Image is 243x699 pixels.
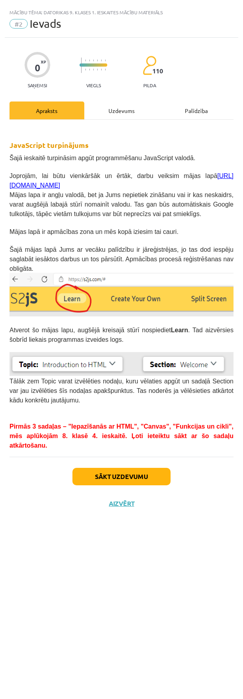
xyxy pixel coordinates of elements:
span: Tālāk zem Topic varat izvēlēties nodaļu, kuru vēlaties apgūt un sadaļā Section var jau izvēlēties... [9,378,234,404]
div: Palīdzība [159,101,234,119]
img: icon-short-line-57e1e144782c952c97e751825c79c345078a6d821885a25fce030b3d8c18986b.svg [101,59,102,61]
span: Atverot šo mājas lapu, augšējā kreisajā stūrī nospiediet . Tad aizvērsies šobrīd liekais programm... [9,327,234,343]
button: Sākt uzdevumu [72,468,171,485]
a: [URL][DOMAIN_NAME] [9,172,234,189]
button: Aizvērt [106,500,137,507]
span: Mājas lapa ir angļu valodā, bet ja Jums nepietiek zināšanu vai ir kas neskaidrs, varat augšējā la... [9,192,234,217]
span: Šajā ieskaitē turpināsim apgūt programmēšanu JavaScript valodā. [9,155,196,161]
span: Joprojām, lai būtu vienkāršāk un ērtāk, darbu veiksim mājas lapā [9,172,234,189]
p: pilda [143,82,156,88]
img: icon-short-line-57e1e144782c952c97e751825c79c345078a6d821885a25fce030b3d8c18986b.svg [105,59,106,61]
span: Šajā mājas lapā Jums ar vecāku palīdzību ir jāreģistrējas, jo tas dod iespēju saglabāt iesāktos d... [9,246,234,272]
strong: JavaScript turpinājums [9,140,89,149]
img: icon-short-line-57e1e144782c952c97e751825c79c345078a6d821885a25fce030b3d8c18986b.svg [97,69,98,71]
img: icon-short-line-57e1e144782c952c97e751825c79c345078a6d821885a25fce030b3d8c18986b.svg [85,59,86,61]
div: 0 [35,62,40,73]
img: icon-short-line-57e1e144782c952c97e751825c79c345078a6d821885a25fce030b3d8c18986b.svg [101,69,102,71]
p: Saņemsi [25,82,50,88]
img: icon-short-line-57e1e144782c952c97e751825c79c345078a6d821885a25fce030b3d8c18986b.svg [97,59,98,61]
img: icon-long-line-d9ea69661e0d244f92f715978eff75569469978d946b2353a9bb055b3ed8787d.svg [81,57,82,73]
img: icon-short-line-57e1e144782c952c97e751825c79c345078a6d821885a25fce030b3d8c18986b.svg [93,59,94,61]
span: XP [41,59,46,64]
img: icon-short-line-57e1e144782c952c97e751825c79c345078a6d821885a25fce030b3d8c18986b.svg [89,69,90,71]
div: Uzdevums [84,101,159,119]
div: Apraksts [9,101,84,119]
img: icon-short-line-57e1e144782c952c97e751825c79c345078a6d821885a25fce030b3d8c18986b.svg [93,69,94,71]
span: Mājas lapā ir apmācības zona un mēs kopā iziesim tai cauri. [9,228,178,235]
p: Viegls [86,82,101,88]
span: #2 [9,19,28,29]
span: 110 [152,67,163,75]
b: Learn [171,327,188,333]
img: icon-short-line-57e1e144782c952c97e751825c79c345078a6d821885a25fce030b3d8c18986b.svg [89,59,90,61]
span: Ievads [30,17,61,30]
span: Pirmās 3 sadaļas – "Iepazīšanās ar HTML", "Canvas", "Funkcijas un cikli", mēs aplūkojām 8. klasē ... [9,423,234,449]
img: students-c634bb4e5e11cddfef0936a35e636f08e4e9abd3cc4e673bd6f9a4125e45ecb1.svg [142,56,156,75]
img: icon-short-line-57e1e144782c952c97e751825c79c345078a6d821885a25fce030b3d8c18986b.svg [105,69,106,71]
div: Mācību tēma: Datorikas 9. klases 1. ieskaites mācību materiāls [9,10,234,15]
img: icon-short-line-57e1e144782c952c97e751825c79c345078a6d821885a25fce030b3d8c18986b.svg [85,69,86,71]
